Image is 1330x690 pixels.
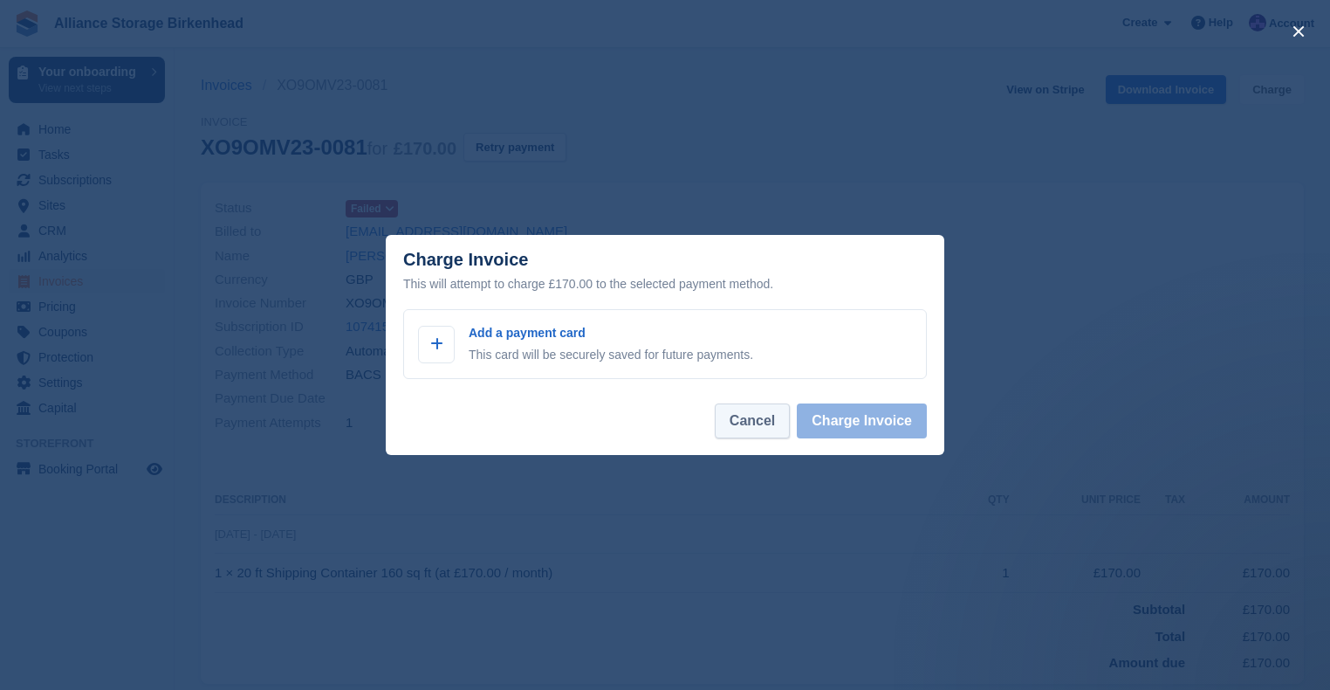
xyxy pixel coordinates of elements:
a: Add a payment card This card will be securely saved for future payments. [403,309,927,379]
p: This card will be securely saved for future payments. [469,346,753,364]
button: Charge Invoice [797,404,927,438]
button: close [1285,17,1313,45]
p: Add a payment card [469,324,753,342]
div: This will attempt to charge £170.00 to the selected payment method. [403,273,927,294]
button: Cancel [715,404,790,438]
div: Charge Invoice [403,250,927,294]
